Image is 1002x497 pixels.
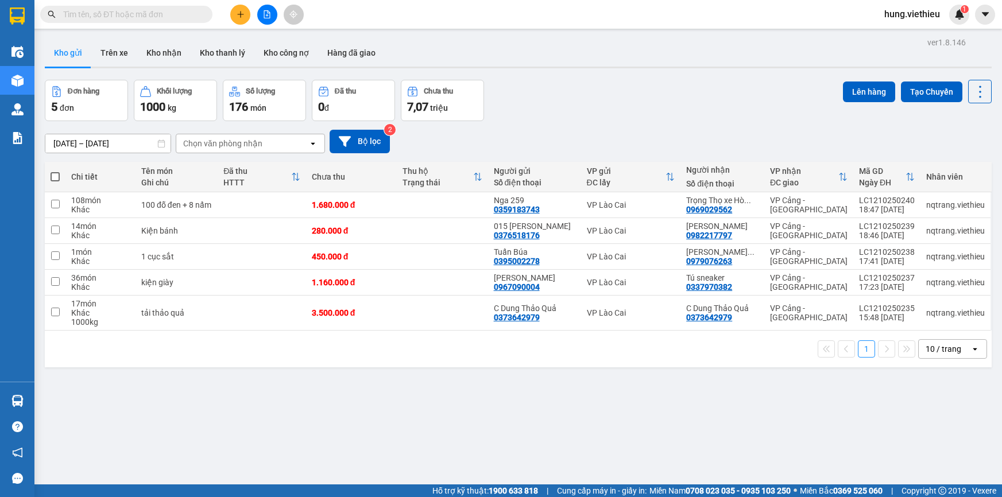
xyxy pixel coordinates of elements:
button: Kho thanh lý [191,39,254,67]
button: Trên xe [91,39,137,67]
div: 1.680.000 đ [312,200,391,209]
span: file-add [263,10,271,18]
span: 5 [51,100,57,114]
button: aim [284,5,304,25]
span: triệu [430,103,448,112]
div: 17:23 [DATE] [859,282,915,292]
div: LC1210250235 [859,304,915,313]
button: Kho nhận [137,39,191,67]
div: Quỳnh Anh [686,222,759,231]
div: 100 đỗ đen + 8 nấm [141,200,212,209]
div: 0359183743 [494,205,540,214]
div: Mã GD [859,166,906,176]
div: 1 cục sắt [141,252,212,261]
div: 18:47 [DATE] [859,205,915,214]
div: nqtrang.viethieu [926,252,985,261]
div: VP Lào Cai [587,226,675,235]
div: 10 / trang [926,343,961,355]
div: Khác [71,282,130,292]
span: 176 [229,100,248,114]
div: C Dung Thảo Quả [686,304,759,313]
div: Đơn hàng [68,87,99,95]
div: 1000 kg [71,317,130,327]
div: Đã thu [223,166,291,176]
div: 280.000 đ [312,226,391,235]
button: Bộ lọc [330,130,390,153]
div: LC1210250240 [859,196,915,205]
button: plus [230,5,250,25]
div: VP Lào Cai [587,278,675,287]
span: đ [324,103,329,112]
span: đơn [60,103,74,112]
span: ⚪️ [794,488,797,493]
div: 0967090004 [494,282,540,292]
input: Tìm tên, số ĐT hoặc mã đơn [63,8,199,21]
div: Khác [71,205,130,214]
button: file-add [257,5,277,25]
th: Toggle SortBy [764,162,853,192]
span: Miền Bắc [800,484,883,497]
div: 0395002278 [494,257,540,266]
div: VP Cảng - [GEOGRAPHIC_DATA] [770,196,848,214]
div: 1 món [71,247,130,257]
div: 0337970382 [686,282,732,292]
div: VP Cảng - [GEOGRAPHIC_DATA] [770,273,848,292]
button: 1 [858,340,875,358]
span: 1 [962,5,966,13]
div: 17:41 [DATE] [859,257,915,266]
th: Toggle SortBy [853,162,920,192]
span: question-circle [12,421,23,432]
img: warehouse-icon [11,46,24,58]
span: Miền Nam [649,484,791,497]
div: 015 Phạm Ngọc Thạch [494,222,575,231]
div: VP Cảng - [GEOGRAPHIC_DATA] [770,304,848,322]
button: Đã thu0đ [312,80,395,121]
div: VP nhận [770,166,838,176]
div: Người gửi [494,166,575,176]
div: 0373642979 [686,313,732,322]
img: warehouse-icon [11,75,24,87]
div: 1.160.000 đ [312,278,391,287]
svg: open [970,344,980,354]
div: Số điện thoại [686,179,759,188]
strong: 0708 023 035 - 0935 103 250 [686,486,791,495]
img: warehouse-icon [11,103,24,115]
div: LC1210250239 [859,222,915,231]
div: nqtrang.viethieu [926,226,985,235]
div: Thu hộ [403,166,473,176]
div: Anh Trường [494,273,575,282]
img: warehouse-icon [11,395,24,407]
button: Kho gửi [45,39,91,67]
div: Ghi chú [141,178,212,187]
div: ĐC lấy [587,178,666,187]
div: Chi tiết [71,172,130,181]
div: 0376518176 [494,231,540,240]
div: ver 1.8.146 [927,36,966,49]
svg: open [308,139,318,148]
div: 0373642979 [494,313,540,322]
button: Khối lượng1000kg [134,80,217,121]
div: VP gửi [587,166,666,176]
button: Tạo Chuyến [901,81,962,102]
div: VP Cảng - [GEOGRAPHIC_DATA] [770,222,848,240]
button: Hàng đã giao [318,39,385,67]
th: Toggle SortBy [397,162,488,192]
span: plus [237,10,245,18]
span: ... [744,196,751,205]
div: VP Lào Cai [587,252,675,261]
img: icon-new-feature [954,9,965,20]
th: Toggle SortBy [218,162,305,192]
span: 0 [318,100,324,114]
span: caret-down [980,9,991,20]
img: logo-vxr [10,7,25,25]
div: LC1210250237 [859,273,915,282]
div: nqtrang.viethieu [926,278,985,287]
span: copyright [938,487,946,495]
span: hung.viethieu [875,7,949,21]
div: VP Lào Cai [587,200,675,209]
button: Đơn hàng5đơn [45,80,128,121]
div: 0982217797 [686,231,732,240]
div: tải thảo quả [141,308,212,317]
span: kg [168,103,176,112]
div: Số lượng [246,87,275,95]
